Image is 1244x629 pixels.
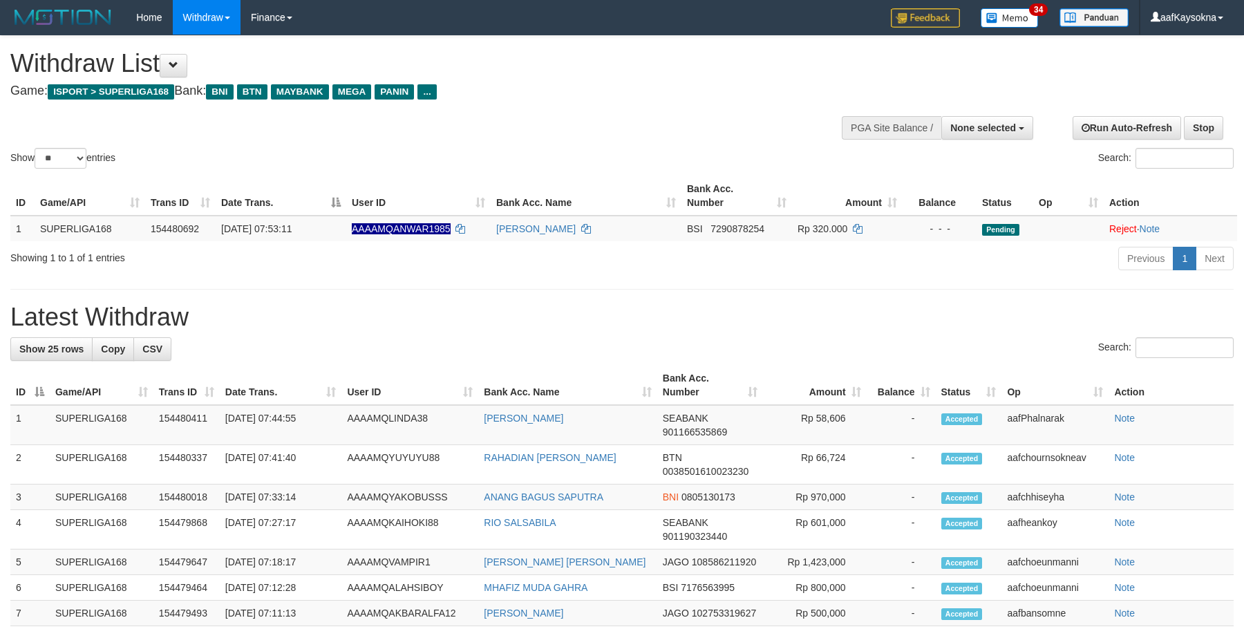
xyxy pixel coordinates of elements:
span: None selected [950,122,1016,133]
td: AAAAMQALAHSIBOY [341,575,478,601]
th: Bank Acc. Number: activate to sort column ascending [681,176,792,216]
td: - [867,550,936,575]
td: AAAAMQYAKOBUSSS [341,485,478,510]
a: Reject [1109,223,1137,234]
h1: Latest Withdraw [10,303,1234,331]
a: Show 25 rows [10,337,93,361]
td: aafPhalnarak [1001,405,1109,445]
td: aafbansomne [1001,601,1109,626]
span: Nama rekening ada tanda titik/strip, harap diedit [352,223,451,234]
h1: Withdraw List [10,50,816,77]
span: ISPORT > SUPERLIGA168 [48,84,174,100]
th: User ID: activate to sort column ascending [346,176,491,216]
span: Copy 7290878254 to clipboard [710,223,764,234]
td: 154480411 [153,405,220,445]
span: Copy 901166535869 to clipboard [663,426,727,438]
td: 154479464 [153,575,220,601]
th: Action [1109,366,1234,405]
a: Note [1114,608,1135,619]
td: AAAAMQKAIHOKI88 [341,510,478,550]
label: Search: [1098,337,1234,358]
td: - [867,445,936,485]
th: Bank Acc. Number: activate to sort column ascending [657,366,763,405]
th: Game/API: activate to sort column ascending [35,176,145,216]
img: MOTION_logo.png [10,7,115,28]
td: - [867,601,936,626]
td: - [867,485,936,510]
a: Next [1196,247,1234,270]
span: Accepted [941,413,983,425]
span: Accepted [941,492,983,504]
span: Accepted [941,608,983,620]
span: 34 [1029,3,1048,16]
span: BNI [663,491,679,503]
td: SUPERLIGA168 [50,550,153,575]
a: 1 [1173,247,1196,270]
span: Copy 0038501610023230 to clipboard [663,466,749,477]
span: MAYBANK [271,84,329,100]
th: Trans ID: activate to sort column ascending [145,176,216,216]
img: Feedback.jpg [891,8,960,28]
a: [PERSON_NAME] [PERSON_NAME] [484,556,645,567]
span: Pending [982,224,1019,236]
span: CSV [142,344,162,355]
td: [DATE] 07:27:17 [220,510,342,550]
td: 154480018 [153,485,220,510]
td: SUPERLIGA168 [50,485,153,510]
td: 3 [10,485,50,510]
th: Action [1104,176,1237,216]
td: aafchournsokneav [1001,445,1109,485]
th: Status [977,176,1033,216]
th: Game/API: activate to sort column ascending [50,366,153,405]
th: Status: activate to sort column ascending [936,366,1002,405]
td: [DATE] 07:44:55 [220,405,342,445]
div: Showing 1 to 1 of 1 entries [10,245,508,265]
td: SUPERLIGA168 [50,445,153,485]
span: Copy 901190323440 to clipboard [663,531,727,542]
label: Show entries [10,148,115,169]
a: MHAFIZ MUDA GAHRA [484,582,587,593]
td: 4 [10,510,50,550]
a: Run Auto-Refresh [1073,116,1181,140]
h4: Game: Bank: [10,84,816,98]
input: Search: [1135,148,1234,169]
td: SUPERLIGA168 [50,601,153,626]
th: Date Trans.: activate to sort column ascending [220,366,342,405]
span: Copy 0805130173 to clipboard [681,491,735,503]
td: AAAAMQLINDA38 [341,405,478,445]
td: - [867,405,936,445]
th: Op: activate to sort column ascending [1001,366,1109,405]
td: 1 [10,405,50,445]
th: Balance [903,176,977,216]
button: None selected [941,116,1033,140]
td: Rp 66,724 [763,445,867,485]
a: Note [1114,556,1135,567]
td: 154479493 [153,601,220,626]
td: 154479647 [153,550,220,575]
td: [DATE] 07:12:28 [220,575,342,601]
a: Note [1114,517,1135,528]
a: RIO SALSABILA [484,517,556,528]
span: Accepted [941,518,983,529]
a: Previous [1118,247,1174,270]
span: SEABANK [663,413,708,424]
td: aafchoeunmanni [1001,550,1109,575]
span: SEABANK [663,517,708,528]
th: Balance: activate to sort column ascending [867,366,936,405]
span: [DATE] 07:53:11 [221,223,292,234]
td: Rp 601,000 [763,510,867,550]
span: MEGA [332,84,372,100]
a: Note [1114,491,1135,503]
label: Search: [1098,148,1234,169]
span: Show 25 rows [19,344,84,355]
th: ID [10,176,35,216]
td: aafheankoy [1001,510,1109,550]
td: [DATE] 07:18:17 [220,550,342,575]
th: Bank Acc. Name: activate to sort column ascending [491,176,681,216]
span: Copy 102753319627 to clipboard [692,608,756,619]
td: 154480337 [153,445,220,485]
span: BNI [206,84,233,100]
span: Accepted [941,453,983,464]
td: aafchoeunmanni [1001,575,1109,601]
td: aafchhiseyha [1001,485,1109,510]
